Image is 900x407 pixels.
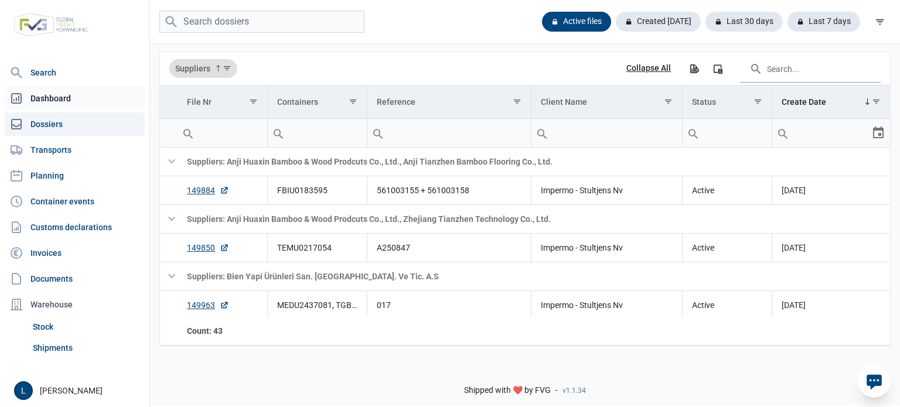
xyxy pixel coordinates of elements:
[367,119,531,148] td: Filter cell
[616,12,701,32] div: Created [DATE]
[367,234,531,262] td: A250847
[268,119,289,147] div: Search box
[28,337,145,358] a: Shipments
[249,97,258,106] span: Show filter options for column 'File Nr'
[707,58,728,79] div: Column Chooser
[267,234,367,262] td: TEMU0217054
[367,291,531,320] td: 017
[178,85,267,119] td: Column File Nr
[159,11,364,33] input: Search dossiers
[683,119,772,147] input: Filter cell
[692,97,716,107] div: Status
[187,299,229,311] a: 149963
[626,63,671,74] div: Collapse All
[187,325,258,337] div: File Nr Count: 43
[178,205,890,234] td: Suppliers: Anji Huaxin Bamboo & Wood Prodcuts Co., Ltd., Zhejiang Tianzhen Technology Co., Ltd.
[464,385,551,396] span: Shipped with ❤️ by FVG
[160,205,178,234] td: Collapse
[531,234,682,262] td: Impermo - Stultjens Nv
[562,386,586,395] span: v1.1.34
[160,52,890,346] div: Data grid with 70 rows and 7 columns
[377,97,415,107] div: Reference
[772,119,871,147] input: Filter cell
[267,291,367,320] td: MEDU2437081, TGBU3804203
[682,234,772,262] td: Active
[5,267,145,290] a: Documents
[5,87,145,110] a: Dashboard
[367,176,531,205] td: 561003155 + 561003158
[683,58,704,79] div: Export all data to Excel
[178,262,890,291] td: Suppliers: Bien Yapi Ürünleri San. [GEOGRAPHIC_DATA]. Ve Tic. A.S
[178,148,890,176] td: Suppliers: Anji Huaxin Bamboo & Wood Prodcuts Co., Ltd., Anji Tianzhen Bamboo Flooring Co., Ltd.
[14,381,33,400] button: L
[5,241,145,265] a: Invoices
[277,97,318,107] div: Containers
[772,85,891,119] td: Column Create Date
[160,148,178,176] td: Collapse
[682,176,772,205] td: Active
[772,119,891,148] td: Filter cell
[531,119,682,148] td: Filter cell
[178,119,199,147] div: Search box
[740,54,881,83] input: Search in the data grid
[178,119,267,148] td: Filter cell
[782,186,806,195] span: [DATE]
[531,119,553,147] div: Search box
[5,190,145,213] a: Container events
[683,119,704,147] div: Search box
[782,97,826,107] div: Create Date
[513,97,521,106] span: Show filter options for column 'Reference'
[160,262,178,291] td: Collapse
[367,85,531,119] td: Column Reference
[682,85,772,119] td: Column Status
[787,12,860,32] div: Last 7 days
[267,85,367,119] td: Column Containers
[870,11,891,32] div: filter
[187,184,229,196] a: 149884
[169,52,881,85] div: Data grid toolbar
[782,243,806,252] span: [DATE]
[187,97,212,107] div: File Nr
[705,12,783,32] div: Last 30 days
[9,9,93,41] img: FVG - Global freight forwarding
[268,119,367,147] input: Filter cell
[531,119,682,147] input: Filter cell
[5,138,145,162] a: Transports
[367,119,388,147] div: Search box
[5,112,145,136] a: Dossiers
[531,291,682,320] td: Impermo - Stultjens Nv
[349,97,357,106] span: Show filter options for column 'Containers'
[267,176,367,205] td: FBIU0183595
[772,119,793,147] div: Search box
[531,85,682,119] td: Column Client Name
[871,119,885,147] div: Select
[682,119,772,148] td: Filter cell
[223,64,231,73] span: Show filter options for column 'Suppliers'
[267,119,367,148] td: Filter cell
[169,59,237,78] div: Suppliers
[782,300,806,310] span: [DATE]
[682,291,772,320] td: Active
[754,97,762,106] span: Show filter options for column 'Status'
[541,97,587,107] div: Client Name
[28,316,145,337] a: Stock
[5,216,145,239] a: Customs declarations
[872,97,881,106] span: Show filter options for column 'Create Date'
[187,242,229,254] a: 149850
[555,385,558,396] span: -
[367,119,531,147] input: Filter cell
[14,381,142,400] div: [PERSON_NAME]
[5,293,145,316] div: Warehouse
[5,61,145,84] a: Search
[531,176,682,205] td: Impermo - Stultjens Nv
[664,97,673,106] span: Show filter options for column 'Client Name'
[178,119,267,147] input: Filter cell
[5,164,145,187] a: Planning
[542,12,611,32] div: Active files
